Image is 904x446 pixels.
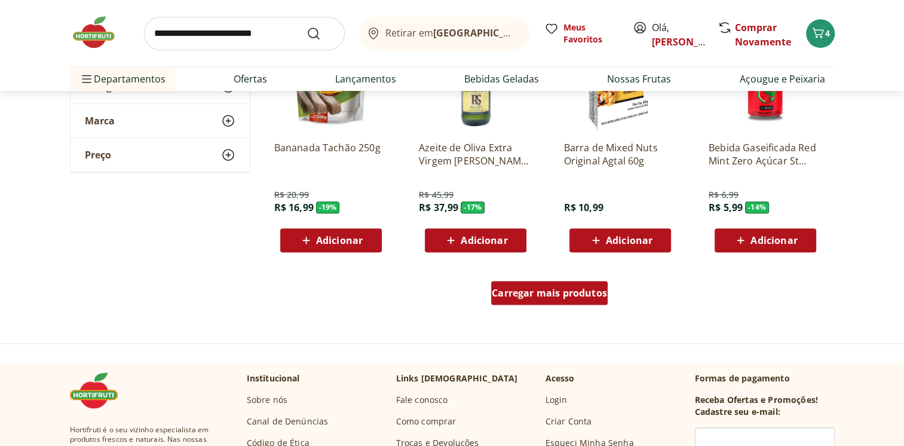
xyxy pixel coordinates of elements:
span: Marca [85,115,115,127]
a: [PERSON_NAME] [652,35,730,48]
a: Lançamentos [335,72,396,86]
span: 4 [825,28,830,39]
span: Adicionar [316,236,363,245]
a: Fale conosco [396,394,448,406]
a: Nossas Frutas [607,72,671,86]
button: Carrinho [806,19,835,48]
span: Adicionar [750,236,797,245]
img: Hortifruti [70,372,130,408]
span: - 14 % [745,201,769,213]
a: Bebidas Geladas [464,72,539,86]
span: R$ 37,99 [419,201,458,214]
a: Criar Conta [546,416,592,427]
span: Adicionar [606,236,652,245]
span: Carregar mais produtos [492,288,607,298]
span: R$ 5,99 [709,201,743,214]
h3: Receba Ofertas e Promoções! [695,394,818,406]
span: R$ 16,99 [274,201,314,214]
a: Como comprar [396,416,456,427]
a: Canal de Denúncias [247,416,329,427]
span: R$ 20,99 [274,189,309,201]
span: R$ 45,99 [419,189,453,201]
span: - 17 % [461,201,485,213]
button: Adicionar [715,228,816,252]
a: Azeite de Oliva Extra Virgem [PERSON_NAME] 500ml [419,141,532,167]
a: Açougue e Peixaria [739,72,825,86]
button: Marca [71,105,250,138]
button: Preço [71,139,250,172]
button: Menu [79,65,94,93]
input: search [144,17,345,50]
span: Meus Favoritos [563,22,618,45]
span: R$ 10,99 [563,201,603,214]
span: Departamentos [79,65,166,93]
a: Bananada Tachão 250g [274,141,388,167]
a: Meus Favoritos [544,22,618,45]
button: Adicionar [280,228,382,252]
a: Ofertas [234,72,267,86]
a: Login [546,394,568,406]
p: Links [DEMOGRAPHIC_DATA] [396,372,518,384]
button: Adicionar [569,228,671,252]
span: - 19 % [316,201,340,213]
span: Olá, [652,20,705,49]
p: Acesso [546,372,575,384]
b: [GEOGRAPHIC_DATA]/[GEOGRAPHIC_DATA] [433,26,635,39]
span: R$ 6,99 [709,189,738,201]
button: Adicionar [425,228,526,252]
p: Institucional [247,372,300,384]
span: Adicionar [461,236,507,245]
a: Carregar mais produtos [491,281,608,310]
a: Sobre nós [247,394,287,406]
span: Retirar em [385,28,517,38]
a: Comprar Novamente [735,21,791,48]
a: Bebida Gaseificada Red Mint Zero Açúcar St Pierre 310ml [709,141,822,167]
button: Submit Search [307,26,335,41]
h3: Cadastre seu e-mail: [695,406,780,418]
span: Preço [85,149,111,161]
button: Retirar em[GEOGRAPHIC_DATA]/[GEOGRAPHIC_DATA] [359,17,530,50]
p: Formas de pagamento [695,372,835,384]
img: Hortifruti [70,14,130,50]
a: Barra de Mixed Nuts Original Agtal 60g [563,141,677,167]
